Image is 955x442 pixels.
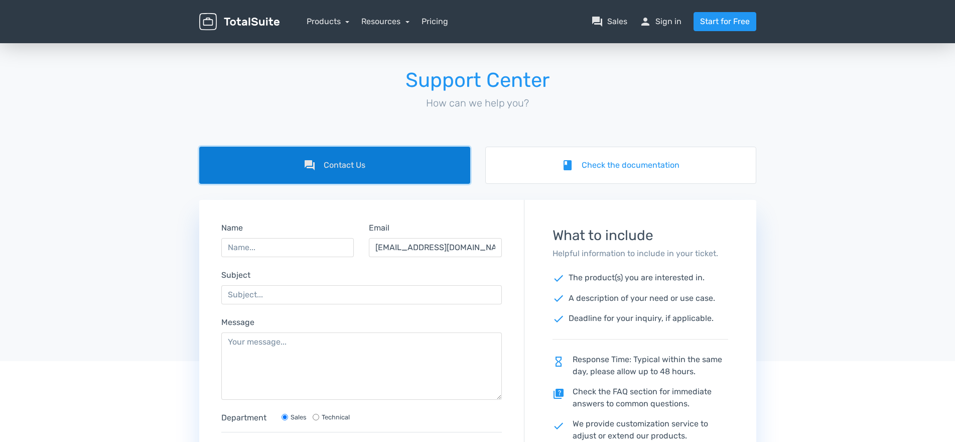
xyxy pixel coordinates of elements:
h3: What to include [553,228,728,244]
a: question_answerSales [591,16,627,28]
a: bookCheck the documentation [485,147,756,184]
p: Helpful information to include in your ticket. [553,248,728,260]
label: Message [221,316,254,328]
span: check [553,292,565,304]
span: person [639,16,651,28]
label: Department [221,412,271,424]
p: Response Time: Typical within the same day, please allow up to 48 hours. [553,354,728,378]
label: Email [369,222,389,234]
a: Resources [361,17,410,26]
span: check [553,272,565,284]
span: hourglass_empty [553,356,565,368]
p: The product(s) you are interested in. [553,272,728,284]
img: TotalSuite for WordPress [199,13,280,31]
span: check [553,420,565,432]
p: Check the FAQ section for immediate answers to common questions. [553,386,728,410]
p: We provide customization service to adjust or extend our products. [553,418,728,442]
label: Subject [221,269,250,281]
input: Name... [221,238,354,257]
span: quiz [553,388,565,400]
a: Pricing [422,16,448,28]
a: personSign in [639,16,681,28]
label: Sales [291,412,307,422]
label: Technical [322,412,350,422]
input: Email... [369,238,502,257]
span: check [553,313,565,325]
p: Deadline for your inquiry, if applicable. [553,312,728,325]
input: Subject... [221,285,502,304]
span: question_answer [591,16,603,28]
label: Name [221,222,243,234]
a: Products [307,17,350,26]
h1: Support Center [199,69,756,91]
a: forumContact Us [199,147,470,184]
i: book [562,159,574,171]
p: A description of your need or use case. [553,292,728,305]
p: How can we help you? [199,95,756,111]
i: forum [304,159,316,171]
a: Start for Free [694,12,756,31]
